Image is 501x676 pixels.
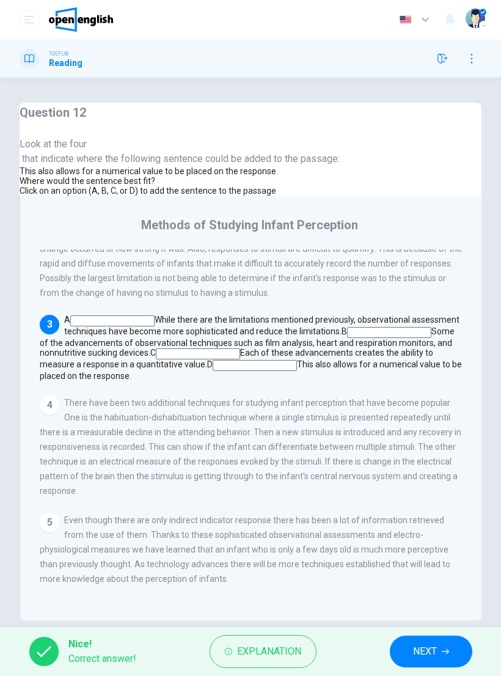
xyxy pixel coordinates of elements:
[40,395,59,415] div: 4
[237,643,301,660] span: Explanation
[413,643,437,660] span: NEXT
[49,7,113,32] img: OpenEnglish logo
[20,166,278,176] span: This also allows for a numerical value to be placed on the response.
[150,348,156,358] span: C
[49,50,68,58] span: TOEFL®
[466,9,485,28] img: Profile picture
[207,359,213,369] span: D
[49,58,82,68] h1: Reading
[398,15,413,24] img: en
[20,137,340,166] span: Look at the four that indicate where the following sentence could be added to the passage:
[342,326,347,336] span: B
[141,215,358,235] h4: Methods of Studying Infant Perception
[40,513,59,532] div: 5
[40,398,461,496] span: There have been two additional techniques for studying infant perception that have become popular...
[64,315,459,336] span: While there are the limitations mentioned previously, observational assessment techniques have be...
[68,652,136,666] span: Correct answer!
[64,315,70,325] span: A
[40,315,59,334] div: 3
[20,186,276,196] span: Click on an option (A, B, C, or D) to add the sentence to the passage
[390,636,472,667] button: NEXT
[20,10,39,29] button: open mobile menu
[210,635,316,668] button: Explanation
[40,326,455,358] span: Some of the advancements of observational techniques such as film analysis, heart and respiration...
[20,103,340,122] h4: Question 12
[20,176,157,186] span: Where would the sentence best fit?
[68,637,136,652] span: Nice!
[40,515,450,584] span: Even though there are only indirect indicator response there has been a lot of information retrie...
